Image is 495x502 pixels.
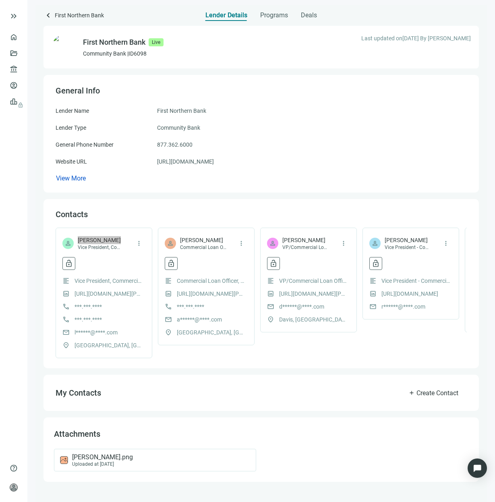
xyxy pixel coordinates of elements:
p: Community Bank | ID 6098 [83,50,164,58]
span: format_align_left [369,277,377,284]
span: Community Bank [157,123,200,132]
span: Create Contact [416,389,458,397]
button: addCreate Contact [400,385,467,401]
span: [PERSON_NAME] [385,236,431,244]
span: Contacts [56,210,88,219]
span: Website URL [56,158,87,165]
button: lock_open [62,257,75,270]
button: more_vert [235,237,248,250]
span: Commercial Loan Officer, VP [180,244,226,251]
span: Davis, [GEOGRAPHIC_DATA] [279,315,348,324]
span: more_vert [238,240,245,247]
a: [URL][DOMAIN_NAME] [381,289,438,298]
span: Deals [301,11,317,19]
span: lock_open [372,259,380,268]
span: Lender Details [205,11,247,19]
span: First Northern Bank [157,106,206,115]
span: mail [267,303,274,310]
span: format_align_left [165,277,172,284]
span: VP/Commercial Loan Officer [282,244,329,251]
span: General Phone Number [56,141,114,148]
span: more_vert [442,240,449,247]
span: mail [62,329,70,336]
span: Attachments [54,429,100,439]
button: lock_open [165,257,178,270]
span: [PERSON_NAME] [78,236,124,244]
span: Lender Type [56,124,86,131]
button: more_vert [133,237,145,250]
button: View More [56,174,86,183]
span: help [10,464,18,472]
span: call [62,303,70,310]
div: Open Intercom Messenger [468,458,487,478]
img: eff9313d-41ca-45f4-b1c9-6a9f5e597808.png [52,34,78,60]
span: person [10,483,18,492]
span: [PERSON_NAME] [282,236,329,244]
span: 877.362.6000 [157,140,193,149]
button: more_vert [439,237,452,250]
span: keyboard_arrow_left [43,10,53,20]
span: format_align_left [62,277,70,284]
a: keyboard_arrow_left [43,10,53,21]
span: Vice President - Commercial Loan Officer - Agribusiness [385,244,431,251]
span: call [62,316,70,323]
a: [URL][DOMAIN_NAME][PERSON_NAME] [279,289,348,298]
span: [PERSON_NAME] [180,236,226,244]
span: person [371,240,379,247]
span: mail [369,303,377,310]
span: General Info [56,86,100,95]
span: My Contacts [56,388,101,398]
span: [GEOGRAPHIC_DATA], [GEOGRAPHIC_DATA] [177,328,245,337]
div: Uploaded at [DATE] [72,461,133,467]
span: VP/Commercial Loan Officer [279,276,348,285]
button: keyboard_double_arrow_right [9,11,19,21]
span: more_vert [135,240,143,247]
span: lock_open [65,259,73,268]
span: person [269,240,276,247]
button: lock_open [369,257,382,270]
span: mail [165,316,172,323]
button: lock_open [267,257,280,270]
span: Live [149,38,164,46]
span: Programs [260,11,288,19]
span: Vice President - Commercial Loan Officer - Agribusiness [381,276,450,285]
span: lock_open [167,259,175,268]
span: Last updated on [DATE] By [PERSON_NAME] [361,34,471,43]
span: Commercial Loan Officer, VP [177,276,245,285]
span: [PERSON_NAME].png [72,453,133,461]
span: call [165,303,172,310]
span: Vice President, Commercial Loan Officer [75,276,143,285]
div: First Northern Bank [83,37,145,48]
span: First Northern Bank [55,10,104,21]
span: format_align_left [267,277,274,284]
span: location_on [267,316,274,323]
a: [URL][DOMAIN_NAME][PERSON_NAME] [177,289,245,298]
span: person [64,240,72,247]
span: Lender Name [56,108,89,114]
span: location_on [165,329,172,336]
span: [GEOGRAPHIC_DATA], [GEOGRAPHIC_DATA] [75,341,143,350]
span: person [167,240,174,247]
a: [URL][DOMAIN_NAME][PERSON_NAME] [75,289,143,298]
span: add [408,390,415,396]
span: more_vert [340,240,347,247]
button: more_vert [337,237,350,250]
span: location_on [62,342,70,349]
a: [URL][DOMAIN_NAME] [157,157,214,166]
span: Vice President, Commercial Loan Officer [78,244,124,251]
span: lock_open [269,259,278,268]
